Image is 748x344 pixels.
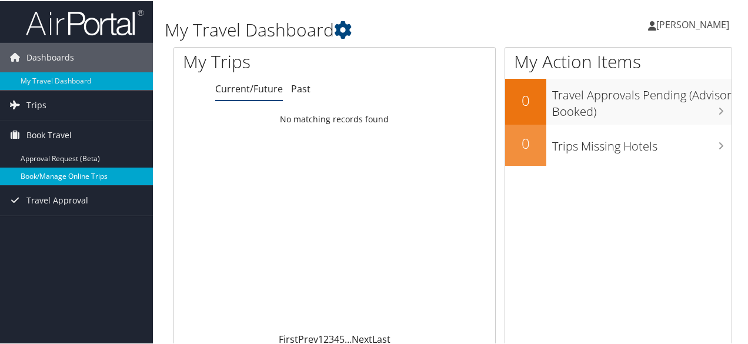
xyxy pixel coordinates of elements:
[505,123,732,165] a: 0Trips Missing Hotels
[165,16,549,41] h1: My Travel Dashboard
[505,132,546,152] h2: 0
[656,17,729,30] span: [PERSON_NAME]
[648,6,741,41] a: [PERSON_NAME]
[26,89,46,119] span: Trips
[26,42,74,71] span: Dashboards
[26,185,88,214] span: Travel Approval
[552,131,732,153] h3: Trips Missing Hotels
[291,81,310,94] a: Past
[26,8,143,35] img: airportal-logo.png
[505,89,546,109] h2: 0
[215,81,283,94] a: Current/Future
[183,48,352,73] h1: My Trips
[174,108,495,129] td: No matching records found
[26,119,72,149] span: Book Travel
[505,78,732,123] a: 0Travel Approvals Pending (Advisor Booked)
[552,80,732,119] h3: Travel Approvals Pending (Advisor Booked)
[505,48,732,73] h1: My Action Items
